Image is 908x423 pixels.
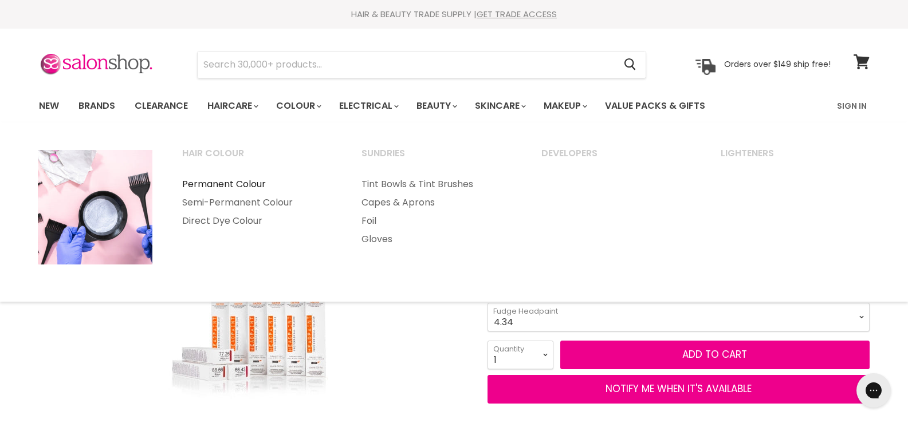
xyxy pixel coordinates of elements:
p: Orders over $149 ship free! [724,59,831,69]
form: Product [197,51,646,78]
button: NOTIFY ME WHEN IT'S AVAILABLE [488,375,870,404]
ul: Main menu [30,89,772,122]
a: Sundries [347,144,525,173]
button: Add to cart [560,341,870,369]
a: Tint Bowls & Tint Brushes [347,175,525,193]
a: GET TRADE ACCESS [477,8,557,20]
span: Add to cart [682,347,747,361]
a: Makeup [535,94,594,118]
a: New [30,94,68,118]
a: Value Packs & Gifts [596,94,714,118]
ul: Main menu [168,175,345,230]
button: Search [615,52,646,78]
iframe: Gorgias live chat messenger [851,369,897,412]
a: Skincare [466,94,533,118]
input: Search [198,52,615,78]
div: HAIR & BEAUTY TRADE SUPPLY | [25,9,884,20]
a: Haircare [199,94,265,118]
a: Semi-Permanent Colour [168,193,345,212]
a: Lighteners [706,144,884,173]
a: Direct Dye Colour [168,212,345,230]
a: Developers [527,144,705,173]
a: Gloves [347,230,525,248]
select: Quantity [488,341,553,369]
a: Foil [347,212,525,230]
nav: Main [25,89,884,122]
a: Colour [268,94,328,118]
a: Brands [70,94,124,118]
ul: Main menu [347,175,525,248]
a: Beauty [408,94,464,118]
a: Hair Colour [168,144,345,173]
a: Permanent Colour [168,175,345,193]
a: Electrical [331,94,406,118]
a: Sign In [830,94,874,118]
a: Clearance [126,94,196,118]
a: Capes & Aprons [347,193,525,212]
